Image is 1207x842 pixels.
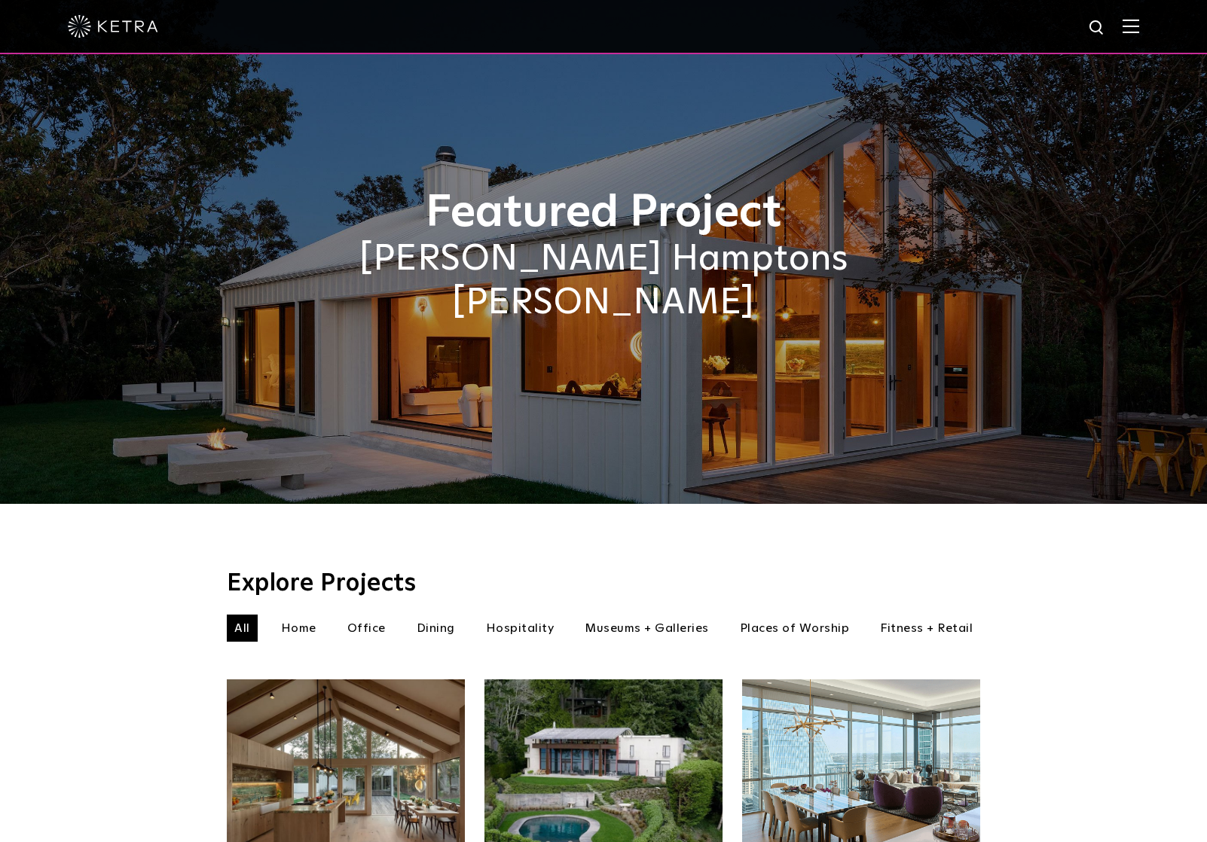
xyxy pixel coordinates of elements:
[1123,19,1139,33] img: Hamburger%20Nav.svg
[340,615,393,642] li: Office
[409,615,463,642] li: Dining
[227,188,980,238] h1: Featured Project
[577,615,717,642] li: Museums + Galleries
[478,615,562,642] li: Hospitality
[227,615,258,642] li: All
[227,238,980,325] h2: [PERSON_NAME] Hamptons [PERSON_NAME]
[872,615,980,642] li: Fitness + Retail
[68,15,158,38] img: ketra-logo-2019-white
[732,615,857,642] li: Places of Worship
[273,615,324,642] li: Home
[1088,19,1107,38] img: search icon
[227,572,980,596] h3: Explore Projects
